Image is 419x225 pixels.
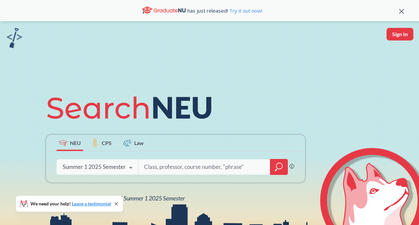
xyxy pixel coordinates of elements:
span: Law [134,139,144,147]
div: Summer 1 2025 Semester [63,163,126,171]
span: has just released! [187,7,262,14]
div: magnifying glass [270,159,288,175]
a: Try it out now! [228,7,262,14]
svg: magnifying glass [275,162,283,172]
button: Sign In [387,28,413,40]
span: View all classes for [63,194,185,202]
a: Leave a testimonial [72,201,111,206]
span: CPS [102,139,112,147]
img: sandbox logo [7,28,22,48]
span: We need your help! [30,201,111,206]
span: NEU [70,139,81,147]
span: NEU Summer 1 2025 Semester [111,194,185,202]
a: sandbox logo [7,28,22,50]
input: Class, professor, course number, "phrase" [143,160,265,174]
